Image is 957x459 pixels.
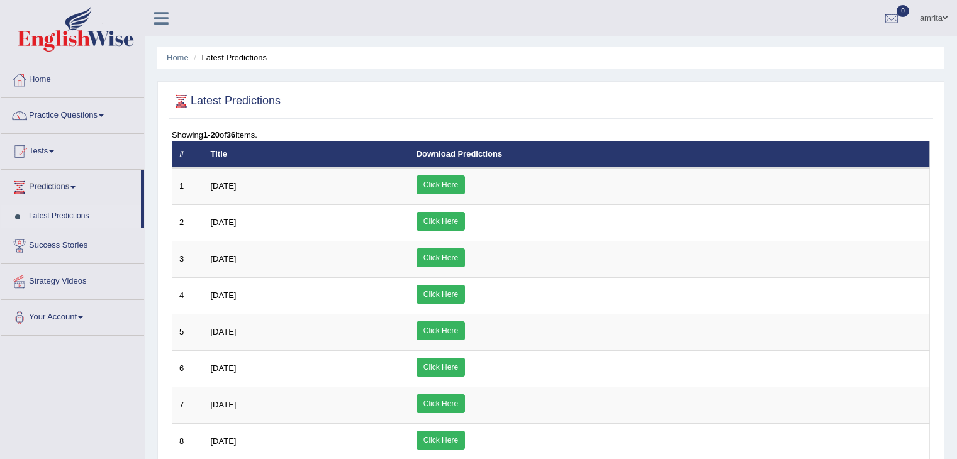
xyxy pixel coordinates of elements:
h2: Latest Predictions [172,92,281,111]
span: [DATE] [211,363,237,373]
a: Predictions [1,170,141,201]
b: 1-20 [203,130,220,140]
span: [DATE] [211,254,237,263]
span: 0 [897,5,909,17]
td: 5 [172,314,204,350]
a: Tests [1,134,144,165]
span: [DATE] [211,436,237,446]
span: [DATE] [211,327,237,336]
a: Strategy Videos [1,264,144,296]
th: Title [204,141,410,168]
li: Latest Predictions [191,52,267,64]
a: Click Here [417,358,465,377]
a: Click Here [417,394,465,413]
a: Click Here [417,321,465,340]
a: Click Here [417,431,465,450]
span: [DATE] [211,218,237,227]
a: Click Here [417,285,465,304]
a: Click Here [417,212,465,231]
td: 4 [172,277,204,314]
a: Home [167,53,189,62]
div: Showing of items. [172,129,930,141]
td: 6 [172,350,204,387]
td: 7 [172,387,204,423]
a: Your Account [1,300,144,331]
a: Success Stories [1,228,144,260]
span: [DATE] [211,290,237,300]
th: # [172,141,204,168]
a: Latest Predictions [23,205,141,228]
span: [DATE] [211,400,237,409]
b: 36 [227,130,235,140]
td: 2 [172,204,204,241]
a: Practice Questions [1,98,144,130]
td: 3 [172,241,204,277]
a: Click Here [417,175,465,194]
td: 1 [172,168,204,205]
span: [DATE] [211,181,237,191]
a: Click Here [417,248,465,267]
th: Download Predictions [410,141,930,168]
a: Home [1,62,144,94]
